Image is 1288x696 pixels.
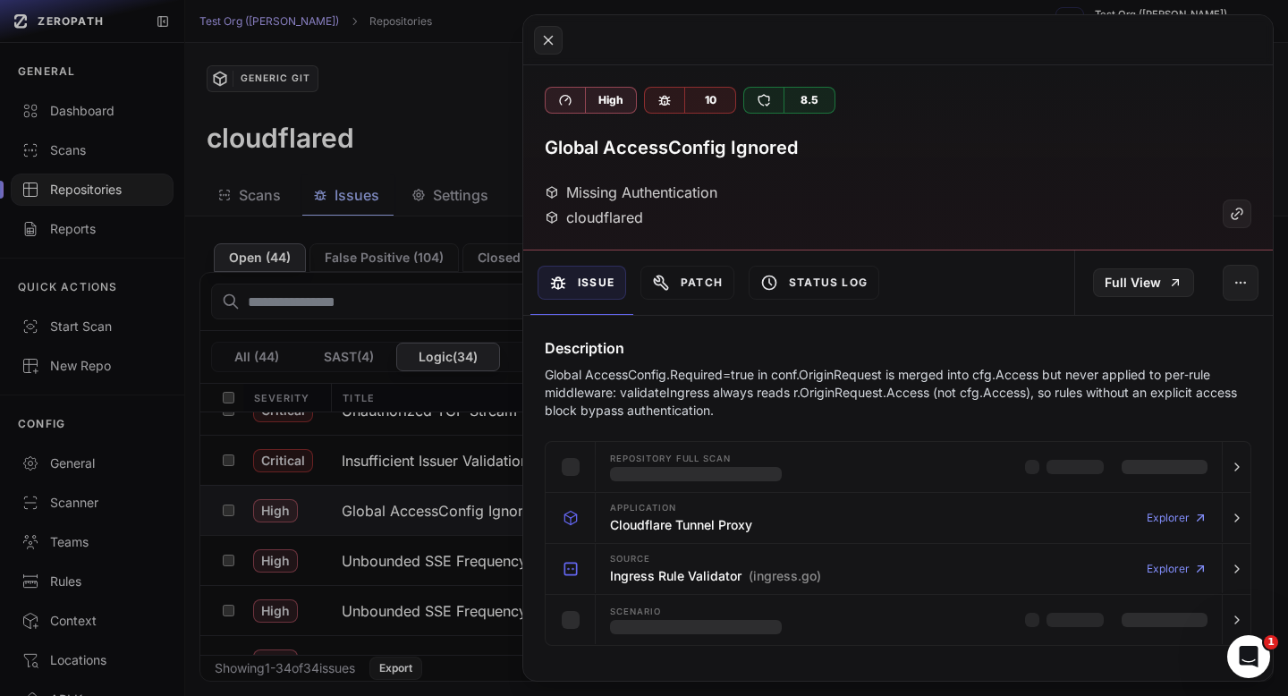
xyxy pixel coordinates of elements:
button: Source Ingress Rule Validator (ingress.go) Explorer [546,544,1250,594]
a: Explorer [1147,500,1207,536]
h3: Ingress Rule Validator [610,567,821,585]
span: Repository Full scan [610,454,731,463]
div: cloudflared [545,207,643,228]
button: Status Log [749,266,879,300]
span: Source [610,555,650,564]
span: Scenario [610,607,661,616]
iframe: Intercom live chat [1227,635,1270,678]
button: Issue [538,266,626,300]
p: Global AccessConfig.Required=true in conf.OriginRequest is merged into cfg.Access but never appli... [545,366,1251,420]
button: Repository Full scan [546,442,1250,492]
span: (ingress.go) [749,567,821,585]
button: Application Cloudflare Tunnel Proxy Explorer [546,493,1250,543]
h4: Description [545,337,1251,359]
button: Patch [640,266,734,300]
button: Scenario [546,595,1250,645]
a: Full View [1093,268,1194,297]
h3: Cloudflare Tunnel Proxy [610,516,752,534]
a: Explorer [1147,551,1207,587]
span: Application [610,504,676,513]
span: 1 [1264,635,1278,649]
